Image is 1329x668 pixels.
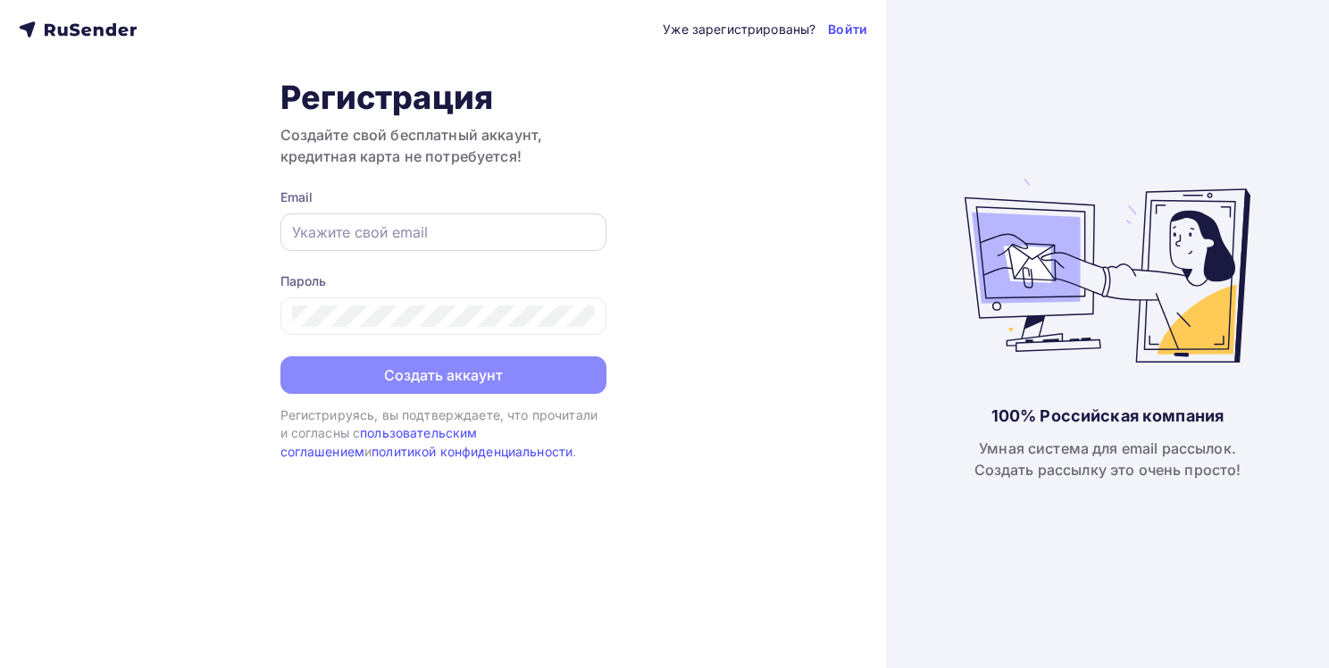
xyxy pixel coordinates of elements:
h1: Регистрация [280,78,606,117]
button: Создать аккаунт [280,356,606,394]
a: Войти [828,21,867,38]
a: пользовательским соглашением [280,425,478,458]
div: 100% Российская компания [991,405,1224,427]
div: Пароль [280,272,606,290]
div: Регистрируясь, вы подтверждаете, что прочитали и согласны с и . [280,406,606,461]
div: Email [280,188,606,206]
div: Уже зарегистрированы? [663,21,815,38]
input: Укажите свой email [292,221,595,243]
h3: Создайте свой бесплатный аккаунт, кредитная карта не потребуется! [280,124,606,167]
a: политикой конфиденциальности [372,444,573,459]
div: Умная система для email рассылок. Создать рассылку это очень просто! [974,438,1241,480]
